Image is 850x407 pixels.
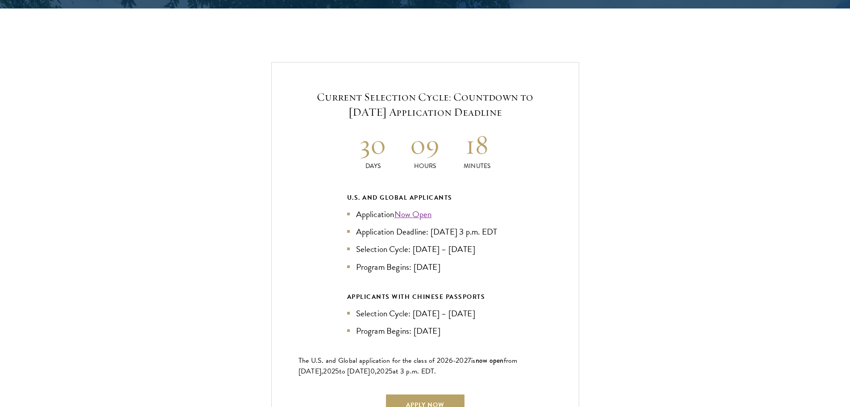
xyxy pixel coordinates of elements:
[299,355,449,366] span: The U.S. and Global application for the class of 202
[451,128,503,161] h2: 18
[347,260,503,273] li: Program Begins: [DATE]
[339,366,370,377] span: to [DATE]
[476,355,504,365] span: now open
[347,291,503,302] div: APPLICANTS WITH CHINESE PASSPORTS
[335,366,339,377] span: 5
[347,128,399,161] h2: 30
[370,366,375,377] span: 0
[347,307,503,320] li: Selection Cycle: [DATE] – [DATE]
[347,324,503,337] li: Program Begins: [DATE]
[393,366,436,377] span: at 3 p.m. EDT.
[299,89,552,120] h5: Current Selection Cycle: Countdown to [DATE] Application Deadline
[299,355,518,377] span: from [DATE],
[347,161,399,171] p: Days
[377,366,389,377] span: 202
[347,192,503,203] div: U.S. and Global Applicants
[394,208,432,221] a: Now Open
[453,355,468,366] span: -202
[449,355,453,366] span: 6
[323,366,335,377] span: 202
[347,243,503,256] li: Selection Cycle: [DATE] – [DATE]
[451,161,503,171] p: Minutes
[399,128,451,161] h2: 09
[399,161,451,171] p: Hours
[389,366,393,377] span: 5
[347,225,503,238] li: Application Deadline: [DATE] 3 p.m. EDT
[468,355,471,366] span: 7
[471,355,476,366] span: is
[375,366,377,377] span: ,
[347,208,503,221] li: Application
